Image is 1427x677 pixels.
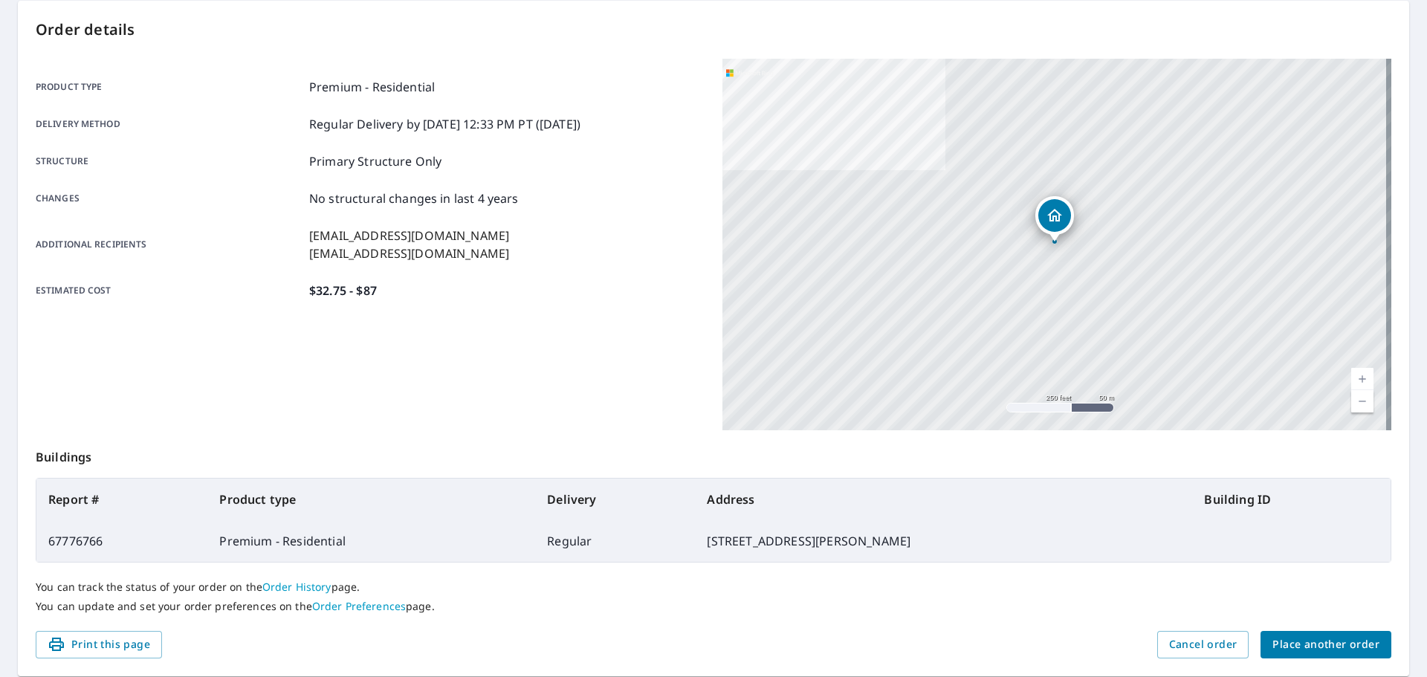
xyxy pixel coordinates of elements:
[309,227,509,244] p: [EMAIL_ADDRESS][DOMAIN_NAME]
[36,227,303,262] p: Additional recipients
[1261,631,1391,658] button: Place another order
[36,19,1391,41] p: Order details
[309,115,580,133] p: Regular Delivery by [DATE] 12:33 PM PT ([DATE])
[207,520,535,562] td: Premium - Residential
[309,244,509,262] p: [EMAIL_ADDRESS][DOMAIN_NAME]
[1351,368,1373,390] a: Current Level 17, Zoom In
[36,631,162,658] button: Print this page
[36,580,1391,594] p: You can track the status of your order on the page.
[1169,635,1237,654] span: Cancel order
[309,282,377,299] p: $32.75 - $87
[312,599,406,613] a: Order Preferences
[207,479,535,520] th: Product type
[1351,390,1373,412] a: Current Level 17, Zoom Out
[695,520,1192,562] td: [STREET_ADDRESS][PERSON_NAME]
[309,190,519,207] p: No structural changes in last 4 years
[262,580,331,594] a: Order History
[36,78,303,96] p: Product type
[36,479,207,520] th: Report #
[1035,196,1074,242] div: Dropped pin, building 1, Residential property, 29 Priscilla Rd Orleans, MA 02653
[309,152,441,170] p: Primary Structure Only
[695,479,1192,520] th: Address
[309,78,435,96] p: Premium - Residential
[36,430,1391,478] p: Buildings
[36,190,303,207] p: Changes
[1272,635,1379,654] span: Place another order
[36,115,303,133] p: Delivery method
[48,635,150,654] span: Print this page
[36,152,303,170] p: Structure
[1157,631,1249,658] button: Cancel order
[535,479,695,520] th: Delivery
[36,600,1391,613] p: You can update and set your order preferences on the page.
[36,520,207,562] td: 67776766
[1192,479,1391,520] th: Building ID
[36,282,303,299] p: Estimated cost
[535,520,695,562] td: Regular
